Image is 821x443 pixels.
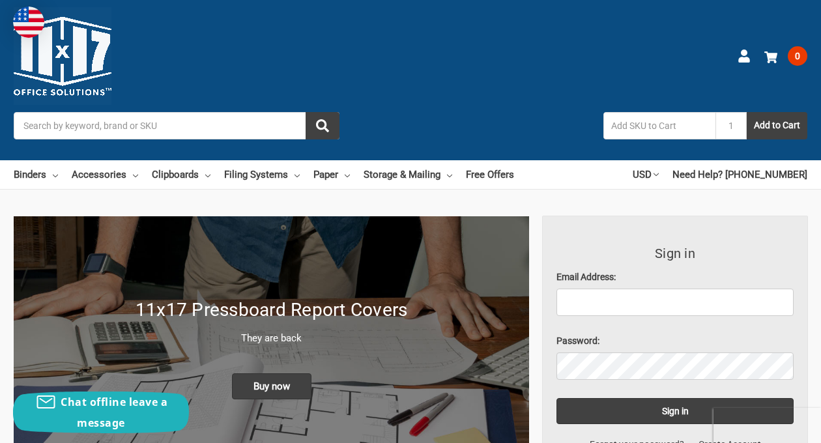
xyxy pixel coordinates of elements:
[747,112,807,139] button: Add to Cart
[14,112,339,139] input: Search by keyword, brand or SKU
[61,395,167,430] span: Chat offline leave a message
[152,160,210,189] a: Clipboards
[556,398,794,424] input: Sign in
[364,160,452,189] a: Storage & Mailing
[13,7,44,38] img: duty and tax information for United States
[14,7,111,105] img: 11x17.com
[466,160,514,189] a: Free Offers
[672,160,807,189] a: Need Help? [PHONE_NUMBER]
[232,373,311,399] span: Buy now
[556,244,794,263] h3: Sign in
[633,160,659,189] a: USD
[14,160,58,189] a: Binders
[27,296,515,324] h1: 11x17 Pressboard Report Covers
[313,160,350,189] a: Paper
[556,270,794,284] label: Email Address:
[764,39,807,73] a: 0
[556,334,794,348] label: Password:
[13,392,189,433] button: Chat offline leave a message
[713,408,821,443] iframe: Google Customer Reviews
[224,160,300,189] a: Filing Systems
[72,160,138,189] a: Accessories
[27,331,515,346] p: They are back
[603,112,715,139] input: Add SKU to Cart
[788,46,807,66] span: 0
